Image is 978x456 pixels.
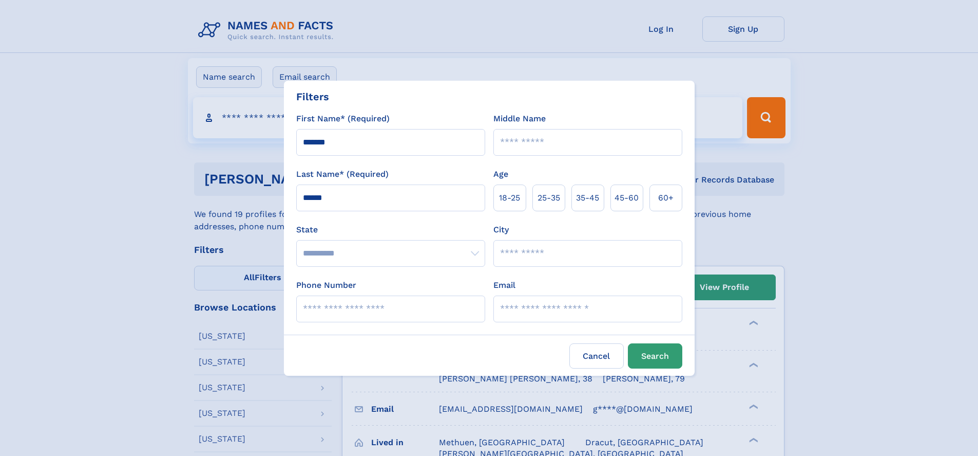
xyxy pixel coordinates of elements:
label: Cancel [569,343,624,369]
label: Age [493,168,508,180]
label: First Name* (Required) [296,113,390,125]
span: 45‑60 [615,192,639,204]
label: State [296,224,485,236]
span: 18‑25 [499,192,520,204]
label: Middle Name [493,113,546,125]
label: Phone Number [296,279,356,291]
label: Email [493,279,515,291]
label: Last Name* (Required) [296,168,389,180]
span: 35‑45 [576,192,599,204]
span: 25‑35 [538,192,560,204]
div: Filters [296,89,329,104]
span: 60+ [658,192,674,204]
button: Search [628,343,682,369]
label: City [493,224,509,236]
